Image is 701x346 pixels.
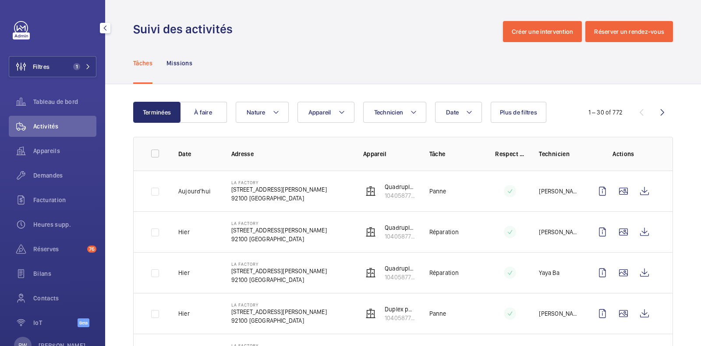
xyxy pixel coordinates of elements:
button: Date [435,102,482,123]
span: Filtres [33,62,50,71]
p: Yaya Ba [539,268,559,277]
p: [PERSON_NAME] [539,228,578,236]
p: Réparation [429,268,459,277]
p: 92100 [GEOGRAPHIC_DATA] [231,235,327,243]
p: [STREET_ADDRESS][PERSON_NAME] [231,226,327,235]
p: Hier [178,268,190,277]
p: 92100 [GEOGRAPHIC_DATA] [231,275,327,284]
button: Appareil [297,102,354,123]
p: [STREET_ADDRESS][PERSON_NAME] [231,307,327,316]
p: Aujourd'hui [178,187,211,196]
p: Réparation [429,228,459,236]
p: Tâche [429,150,481,158]
img: elevator.svg [365,268,376,278]
p: La Factory [231,302,327,307]
p: 10405877-2 [385,273,415,282]
img: elevator.svg [365,186,376,196]
button: À faire [180,102,227,123]
img: elevator.svg [365,227,376,237]
button: Technicien [363,102,427,123]
span: Facturation [33,196,96,204]
button: Nature [236,102,289,123]
span: Réserves [33,245,84,253]
button: Filtres1 [9,56,96,77]
span: Appareil [308,109,331,116]
span: 76 [87,246,96,253]
p: Quadruplex 2 [385,223,415,232]
p: La Factory [231,180,327,185]
p: [STREET_ADDRESS][PERSON_NAME] [231,185,327,194]
p: 10405877-2 [385,191,415,200]
span: 1 [73,63,80,70]
p: Actions [592,150,655,158]
p: Duplex parking droit [385,305,415,314]
span: Technicien [374,109,404,116]
span: Appareils [33,146,96,155]
button: Terminées [133,102,181,123]
span: Nature [247,109,266,116]
span: IoT [33,318,78,327]
span: Demandes [33,171,96,180]
p: Tâches [133,59,152,68]
span: Heures supp. [33,220,96,229]
h1: Suivi des activités [133,21,238,37]
button: Réserver un rendez-vous [585,21,673,42]
p: Panne [429,187,446,196]
button: Plus de filtres [491,102,546,123]
p: Missions [166,59,192,68]
span: Tableau de bord [33,97,96,106]
span: Bilans [33,269,96,278]
p: [PERSON_NAME] [539,309,578,318]
p: 92100 [GEOGRAPHIC_DATA] [231,316,327,325]
div: 1 – 30 of 772 [588,108,623,117]
p: Panne [429,309,446,318]
p: Adresse [231,150,349,158]
p: Respect délai [495,150,525,158]
p: [PERSON_NAME] [539,187,578,196]
span: Contacts [33,294,96,303]
span: Date [446,109,459,116]
p: Appareil [363,150,415,158]
p: La Factory [231,261,327,267]
span: Beta [78,318,89,327]
p: Hier [178,309,190,318]
img: elevator.svg [365,308,376,319]
p: Date [178,150,217,158]
p: Quadruplex 2 [385,264,415,273]
p: 10405877-2 [385,232,415,241]
p: La Factory [231,221,327,226]
p: 92100 [GEOGRAPHIC_DATA] [231,194,327,203]
p: [STREET_ADDRESS][PERSON_NAME] [231,267,327,275]
span: Activités [33,122,96,131]
p: Quadruplex 2 [385,182,415,191]
p: Hier [178,228,190,236]
span: Plus de filtres [500,109,537,116]
p: 10405877-5 [385,314,415,322]
p: Technicien [539,150,578,158]
button: Créer une intervention [503,21,582,42]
